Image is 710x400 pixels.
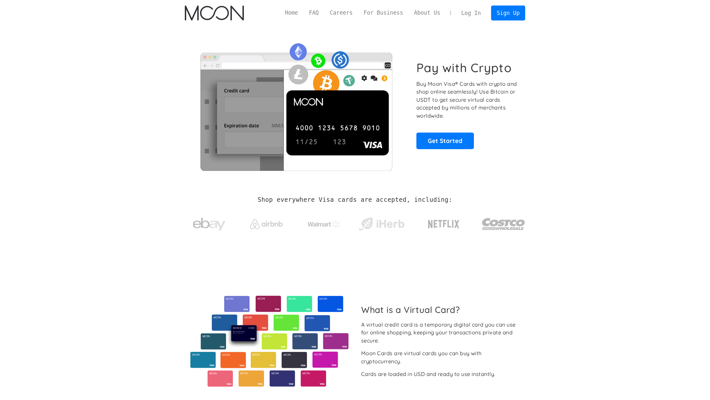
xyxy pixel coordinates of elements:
img: iHerb [357,216,406,233]
a: Costco [482,205,525,239]
a: Airbnb [242,213,291,232]
h2: Shop everywhere Visa cards are accepted, including: [258,196,452,203]
img: Airbnb [250,219,283,229]
a: About Us [409,9,446,17]
a: FAQ [303,9,324,17]
p: Buy Moon Visa® Cards with crypto and shop online seamlessly! Use Bitcoin or USDT to get secure vi... [416,80,518,120]
a: Home [279,9,303,17]
a: Careers [324,9,358,17]
img: Costco [482,212,525,236]
img: Netflix [427,216,460,232]
a: For Business [358,9,409,17]
a: Walmart [300,214,348,231]
a: iHerb [357,209,406,236]
img: Moon Logo [185,6,244,20]
a: Netflix [415,210,473,236]
div: A virtual credit card is a temporary digital card you can use for online shopping, keeping your t... [361,321,520,345]
img: Moon Cards let you spend your crypto anywhere Visa is accepted. [185,39,407,171]
div: Cards are loaded in USD and ready to use instantly. [361,370,495,378]
img: Virtual cards from Moon [189,296,349,387]
img: ebay [193,214,225,235]
a: Get Started [416,133,474,149]
a: ebay [185,208,233,238]
h2: What is a Virtual Card? [361,304,520,315]
a: Sign Up [491,6,525,20]
a: home [185,6,244,20]
a: Log In [456,6,486,20]
div: Moon Cards are virtual cards you can buy with cryptocurrency. [361,349,520,365]
h1: Pay with Crypto [416,60,512,75]
img: Walmart [308,220,340,228]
